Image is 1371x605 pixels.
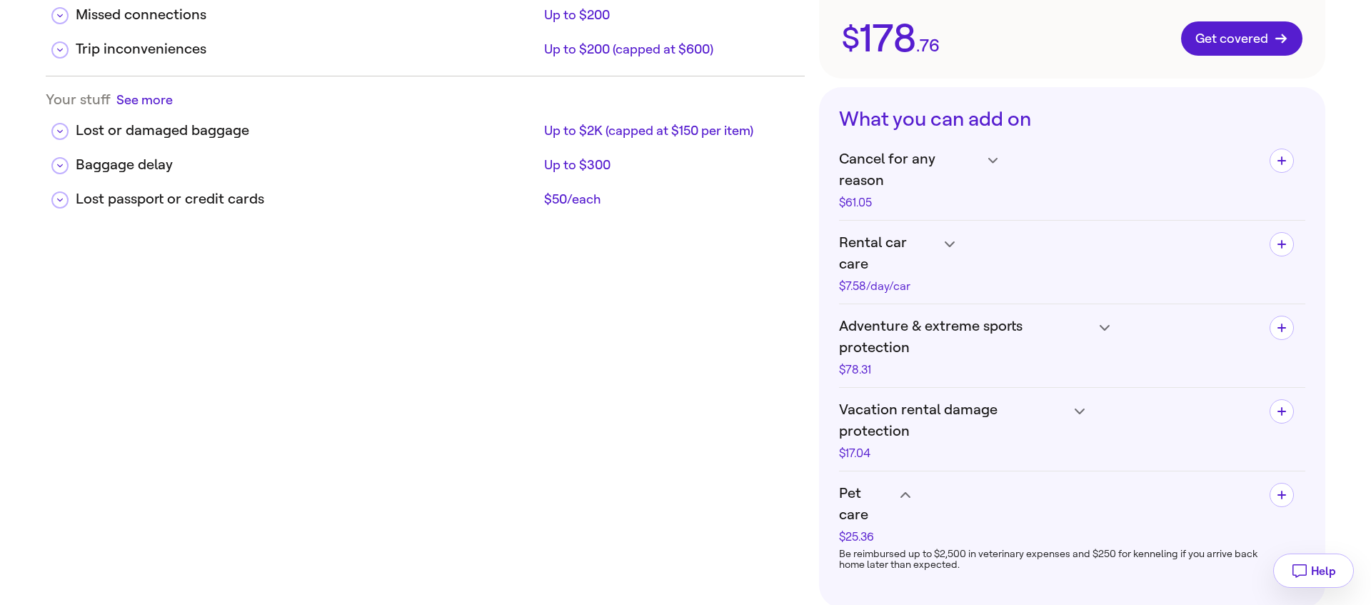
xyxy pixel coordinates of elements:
button: Add [1270,483,1294,507]
div: Up to $200 [544,6,793,24]
button: See more [116,91,173,109]
div: Be reimbursed up to $2,500 in veterinary expenses and $250 for kenneling if you arrive back home ... [839,543,1258,576]
span: . [916,37,920,54]
div: Trip inconveniences [76,39,538,60]
div: Up to $200 (capped at $600) [544,41,793,58]
span: 76 [920,37,940,54]
div: Up to $300 [544,156,793,174]
button: Add [1270,149,1294,173]
span: Help [1311,564,1336,578]
div: Lost passport or credit cards [76,189,538,210]
h4: Adventure & extreme sports protection$78.31 [839,316,1258,376]
div: Missed connections [76,4,538,26]
span: $ [842,24,860,54]
span: Get covered [1195,31,1288,46]
h4: Vacation rental damage protection$17.04 [839,399,1258,459]
span: 178 [860,19,916,58]
div: Lost or damaged baggageUp to $2K (capped at $150 per item) [46,109,805,143]
button: Help [1273,554,1354,588]
div: $25.36 [839,531,893,543]
button: Get covered [1181,21,1302,56]
span: Rental car care [839,232,938,275]
div: Baggage delayUp to $300 [46,143,805,177]
button: Add [1270,232,1294,256]
div: $78.31 [839,364,1093,376]
div: Trip inconveniencesUp to $200 (capped at $600) [46,27,805,61]
span: Adventure & extreme sports protection [839,316,1093,359]
div: Lost or damaged baggage [76,120,538,141]
span: /day/car [866,279,910,293]
button: Add [1270,316,1294,340]
h4: Cancel for any reason$61.05 [839,149,1258,209]
span: Cancel for any reason [839,149,980,191]
div: Baggage delay [76,154,538,176]
h4: Pet care$25.36 [839,483,1258,543]
div: Up to $2K (capped at $150 per item) [544,122,793,139]
h3: What you can add on [839,107,1305,131]
div: Your stuff [46,91,805,109]
span: Vacation rental damage protection [839,399,1068,442]
div: $50/each [544,191,793,208]
span: Pet care [839,483,893,526]
div: $7.58 [839,281,938,292]
div: Lost passport or credit cards$50/each [46,177,805,211]
button: Add [1270,399,1294,424]
h4: Rental car care$7.58/day/car [839,232,1240,292]
div: $61.05 [839,197,980,209]
div: $17.04 [839,448,1068,459]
